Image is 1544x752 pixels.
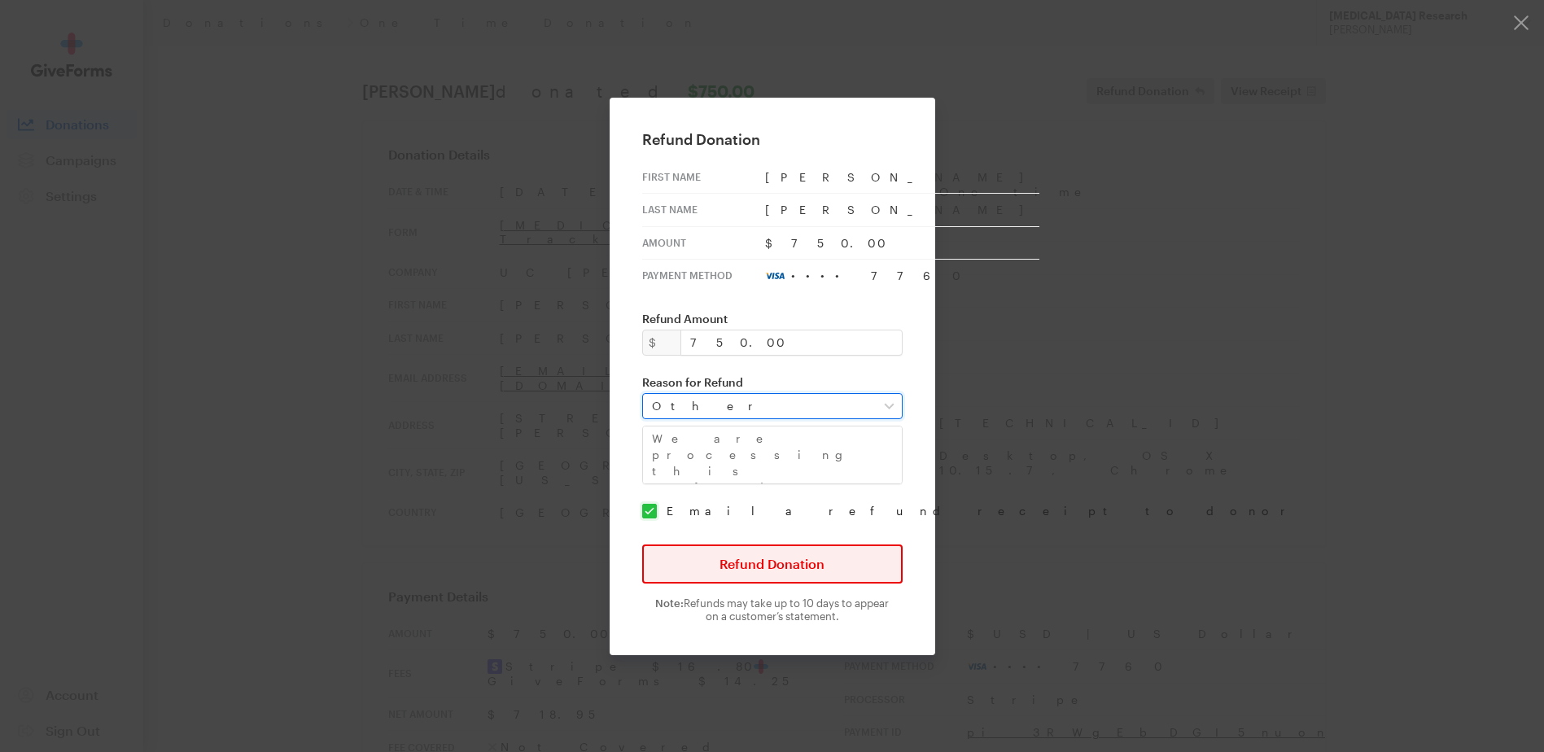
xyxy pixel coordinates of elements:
[690,27,854,76] img: BrightFocus Foundation
[605,548,973,566] li: Network with peers and expert scientists
[655,597,684,610] em: Note:
[642,226,765,260] th: Amount
[642,130,903,148] h2: Refund Donation
[528,133,1017,214] td: Thank You for registering for [MEDICAL_DATA] Fast Track!
[765,194,1039,227] td: [PERSON_NAME]
[765,260,1039,292] td: •••• 7760
[642,597,903,623] div: Refunds may take up to 10 days to appear on a customer’s statement.
[642,375,903,390] label: Reason for Refund
[642,161,765,194] th: First Name
[765,226,1039,260] td: $750.00
[605,566,973,601] li: Learn how to write a grant with mentorship from our chairs and speakers
[642,330,681,356] div: $
[765,161,1039,194] td: [PERSON_NAME]
[642,544,903,584] button: Refund Donation
[642,312,903,326] label: Refund Amount
[642,194,765,227] th: Last Name
[528,214,1017,390] img: track-2023-email-banner-d2985d2443a9d2dcae8225fdcda4b378a52f3b7b3e9143e0fd758026b8c6cbed.png
[605,601,973,637] li: Present a group [PERSON_NAME] proposal to a review panel
[642,260,765,292] th: Payment Method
